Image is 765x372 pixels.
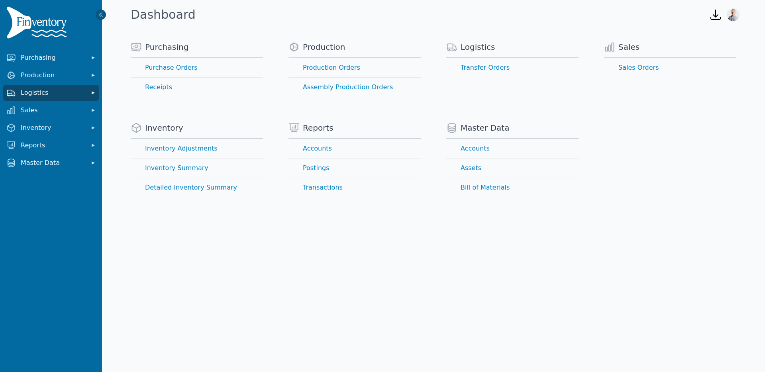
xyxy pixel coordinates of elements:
[303,41,345,53] span: Production
[446,178,579,197] a: Bill of Materials
[727,8,739,21] img: Joshua Benton
[131,178,263,197] a: Detailed Inventory Summary
[131,58,263,77] a: Purchase Orders
[288,139,421,158] a: Accounts
[21,123,84,133] span: Inventory
[3,120,99,136] button: Inventory
[3,50,99,66] button: Purchasing
[21,158,84,168] span: Master Data
[21,70,84,80] span: Production
[3,85,99,101] button: Logistics
[288,178,421,197] a: Transactions
[461,41,495,53] span: Logistics
[21,88,84,98] span: Logistics
[604,58,736,77] a: Sales Orders
[3,155,99,171] button: Master Data
[21,106,84,115] span: Sales
[288,78,421,97] a: Assembly Production Orders
[131,8,196,22] h1: Dashboard
[288,159,421,178] a: Postings
[145,41,188,53] span: Purchasing
[3,102,99,118] button: Sales
[288,58,421,77] a: Production Orders
[3,67,99,83] button: Production
[21,53,84,63] span: Purchasing
[446,58,579,77] a: Transfer Orders
[3,137,99,153] button: Reports
[6,6,70,42] img: Finventory
[145,122,183,133] span: Inventory
[131,139,263,158] a: Inventory Adjustments
[461,122,509,133] span: Master Data
[446,139,579,158] a: Accounts
[303,122,333,133] span: Reports
[446,159,579,178] a: Assets
[131,78,263,97] a: Receipts
[131,159,263,178] a: Inventory Summary
[618,41,639,53] span: Sales
[21,141,84,150] span: Reports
